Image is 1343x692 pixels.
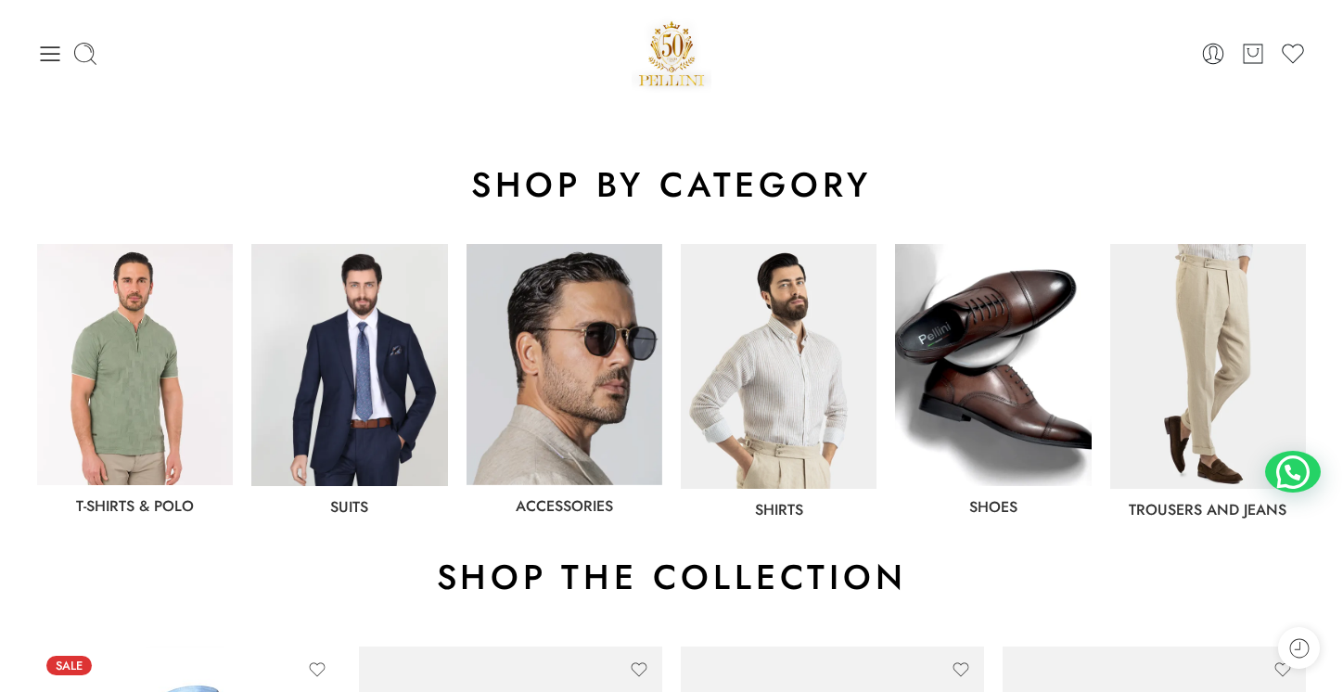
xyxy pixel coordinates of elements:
a: Suits [330,496,368,518]
h2: shop by category [37,162,1306,207]
span: Sale [46,656,92,675]
a: Login / Register [1200,41,1226,67]
a: Cart [1240,41,1266,67]
a: Trousers and jeans [1129,499,1286,520]
a: Shirts [755,499,803,520]
h2: Shop the collection [37,555,1306,599]
a: T-Shirts & Polo [76,495,194,517]
a: Wishlist [1280,41,1306,67]
a: Accessories [516,495,613,517]
a: shoes [969,496,1017,518]
img: Pellini [632,14,711,93]
a: Pellini - [632,14,711,93]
